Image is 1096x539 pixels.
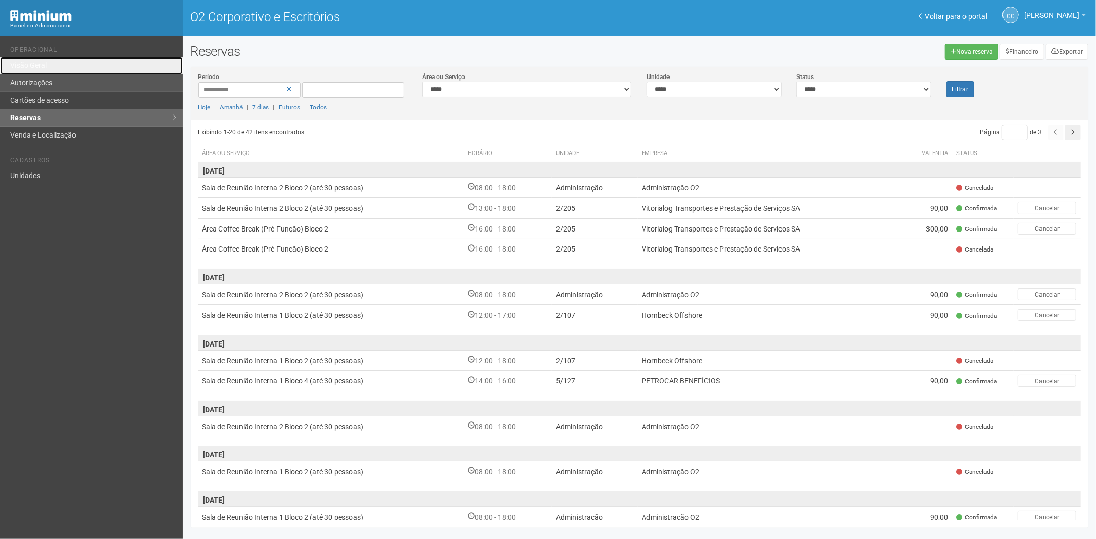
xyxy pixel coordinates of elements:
[1035,291,1060,298] font: Cancelar
[796,73,814,81] font: Status
[10,171,40,180] font: Unidades
[475,513,516,522] font: 08:00 - 18:00
[202,150,250,157] font: Área ou Serviço
[1046,44,1088,60] button: Exportar
[253,104,269,111] font: 7 dias
[203,406,225,414] font: [DATE]
[642,291,699,299] font: Administração O2
[925,12,987,21] font: Voltar para o portal
[965,357,993,364] font: Cancelada
[1018,511,1076,523] button: Cancelar
[475,357,516,365] font: 12:00 - 18:00
[475,377,516,386] font: 14:00 - 16:00
[10,10,72,21] img: Mínimo
[10,79,52,87] font: Autorizações
[1024,13,1086,21] a: [PERSON_NAME]
[202,468,364,476] font: Sala de Reunião Interna 1 Bloco 2 (até 30 pessoas)
[202,422,364,431] font: Sala de Reunião Interna 2 Bloco 2 (até 30 pessoas)
[10,23,71,28] font: Painel do Administrador
[191,44,240,59] font: Reservas
[556,357,575,365] font: 2/107
[203,274,225,282] font: [DATE]
[202,204,364,213] font: Sala de Reunião Interna 2 Bloco 2 (até 30 pessoas)
[475,422,516,431] font: 08:00 - 18:00
[279,104,301,111] a: Futuros
[10,96,69,104] font: Cartões de acesso
[930,377,948,386] font: 90,00
[475,468,516,476] font: 08:00 - 18:00
[642,377,720,386] font: PETROCAR BENEFÍCIOS
[965,225,997,233] font: Confirmada
[220,104,243,111] font: Amanhã
[556,291,603,299] font: Administração
[475,312,516,320] font: 12:00 - 17:00
[642,150,667,157] font: Empresa
[202,225,329,233] font: Área Coffee Break (Pré-Função) Bloco 2
[1018,375,1076,387] button: Cancelar
[930,513,948,522] font: 90,00
[1018,202,1076,214] button: Cancelar
[203,451,225,459] font: [DATE]
[556,225,575,233] font: 2/205
[198,129,305,136] font: Exibindo 1-20 de 42 itens encontrados
[1035,513,1060,521] font: Cancelar
[273,104,275,111] font: |
[475,184,516,192] font: 08:00 - 18:00
[1059,48,1083,55] font: Exportar
[556,184,603,192] font: Administração
[422,73,465,81] font: Área ou Serviço
[198,104,211,111] a: Hoje
[1018,309,1076,321] button: Cancelar
[956,48,993,55] font: Nova reserva
[556,312,575,320] font: 2/107
[945,44,998,60] a: Nova reserva
[202,312,364,320] font: Sala de Reunião Interna 1 Bloco 2 (até 30 pessoas)
[930,312,948,320] font: 90,00
[202,513,364,522] font: Sala de Reunião Interna 1 Bloco 2 (até 30 pessoas)
[556,377,575,386] font: 5/127
[468,150,492,157] font: Horário
[202,245,329,254] font: Área Coffee Break (Pré-Função) Bloco 2
[202,291,364,299] font: Sala de Reunião Interna 2 Bloco 2 (até 30 pessoas)
[1035,225,1060,233] font: Cancelar
[191,10,340,24] font: O2 Corporativo e Escritórios
[1000,44,1044,60] a: Financeiro
[202,377,364,386] font: Sala de Reunião Interna 1 Bloco 4 (até 30 pessoas)
[202,357,364,365] font: Sala de Reunião Interna 1 Bloco 2 (até 30 pessoas)
[642,225,800,233] font: Vitorialog Transportes e Prestação de Serviços SA
[1024,2,1079,20] span: Camila Catarina Lima
[215,104,216,111] font: |
[556,422,603,431] font: Administração
[1018,288,1076,300] button: Cancelar
[10,61,47,69] font: Visão Geral
[198,73,220,81] font: Período
[922,150,948,157] font: Valentia
[965,378,997,385] font: Confirmada
[965,423,993,430] font: Cancelada
[965,514,997,521] font: Confirmada
[642,312,702,320] font: Hornbeck Offshore
[1035,312,1060,319] font: Cancelar
[247,104,249,111] font: |
[202,184,364,192] font: Sala de Reunião Interna 2 Bloco 2 (até 30 pessoas)
[1007,13,1015,20] font: CC
[1024,11,1079,20] font: [PERSON_NAME]
[475,291,516,299] font: 08:00 - 18:00
[1030,129,1042,136] font: de 3
[310,104,327,111] font: Todos
[965,246,993,253] font: Cancelada
[956,150,977,157] font: Status
[305,104,306,111] font: |
[926,225,948,233] font: 300,00
[642,468,699,476] font: Administração O2
[475,245,516,254] font: 16:00 - 18:00
[10,46,57,53] font: Operacional
[919,12,987,21] a: Voltar para o portal
[642,357,702,365] font: Hornbeck Offshore
[1035,205,1060,212] font: Cancelar
[1009,48,1038,55] font: Financeiro
[930,291,948,299] font: 90,00
[556,150,579,157] font: Unidade
[556,513,603,522] font: Administração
